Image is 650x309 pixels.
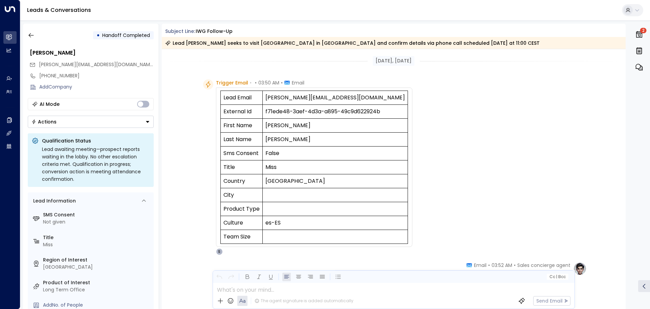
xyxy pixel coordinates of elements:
[549,274,565,279] span: Cc Bcc
[39,61,154,68] span: ruiz.soledad@gmail.com
[220,119,262,133] td: First Name
[196,28,233,35] div: IWG Follow-up
[28,116,154,128] button: Actions
[258,79,279,86] span: 03:50 AM
[573,262,587,275] img: profile-logo.png
[42,137,150,144] p: Qualification Status
[31,119,57,125] div: Actions
[220,188,262,202] td: City
[255,79,257,86] span: •
[42,146,150,183] div: Lead awaiting meeting—prospect reports waiting in the lobby. No other escalation criteria met. Qu...
[546,274,568,280] button: Cc|Bcc
[640,28,647,33] span: 2
[28,116,154,128] div: Button group with a nested menu
[373,56,414,66] div: [DATE], [DATE]
[39,83,154,91] div: AddCompany
[43,286,151,293] div: Long Term Office
[30,49,154,57] div: [PERSON_NAME]
[43,234,151,241] label: Title
[27,6,91,14] a: Leads & Conversations
[43,241,151,248] div: Miss
[43,211,151,218] label: SMS Consent
[488,262,490,269] span: •
[43,218,151,226] div: Not given
[262,119,408,133] td: [PERSON_NAME]
[262,174,408,188] td: [GEOGRAPHIC_DATA]
[262,147,408,160] td: False
[220,147,262,160] td: Sms Consent
[220,174,262,188] td: Country
[517,262,570,269] span: Sales concierge agent
[220,230,262,244] td: Team Size
[262,133,408,147] td: [PERSON_NAME]
[96,29,100,41] div: •
[262,216,408,230] td: es-ES
[633,27,645,42] button: 2
[514,262,516,269] span: •
[215,273,223,281] button: Undo
[40,101,60,108] div: AI Mode
[39,61,154,68] span: [PERSON_NAME][EMAIL_ADDRESS][DOMAIN_NAME]
[262,91,408,105] td: [PERSON_NAME][EMAIL_ADDRESS][DOMAIN_NAME]
[262,105,408,119] td: f71ede48-3aef-4d3a-a895-49c9d622924b
[43,279,151,286] label: Product of Interest
[220,105,262,119] td: External Id
[292,79,304,86] span: Email
[216,248,223,255] div: S
[474,262,486,269] span: Email
[262,160,408,174] td: Miss
[492,262,512,269] span: 03:52 AM
[102,32,150,39] span: Handoff Completed
[220,202,262,216] td: Product Type
[43,302,151,309] div: AddNo. of People
[220,216,262,230] td: Culture
[165,28,195,35] span: Subject Line:
[556,274,557,279] span: |
[220,91,262,105] td: Lead Email
[250,79,252,86] span: •
[31,197,76,205] div: Lead Information
[43,264,151,271] div: [GEOGRAPHIC_DATA]
[216,79,248,86] span: Trigger Email
[165,40,540,46] div: Lead [PERSON_NAME] seeks to visit [GEOGRAPHIC_DATA] in [GEOGRAPHIC_DATA] and confirm details via ...
[43,256,151,264] label: Region of Interest
[255,298,353,304] div: The agent signature is added automatically
[220,133,262,147] td: Last Name
[281,79,283,86] span: •
[39,72,154,79] div: [PHONE_NUMBER]
[227,273,235,281] button: Redo
[220,160,262,174] td: Title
